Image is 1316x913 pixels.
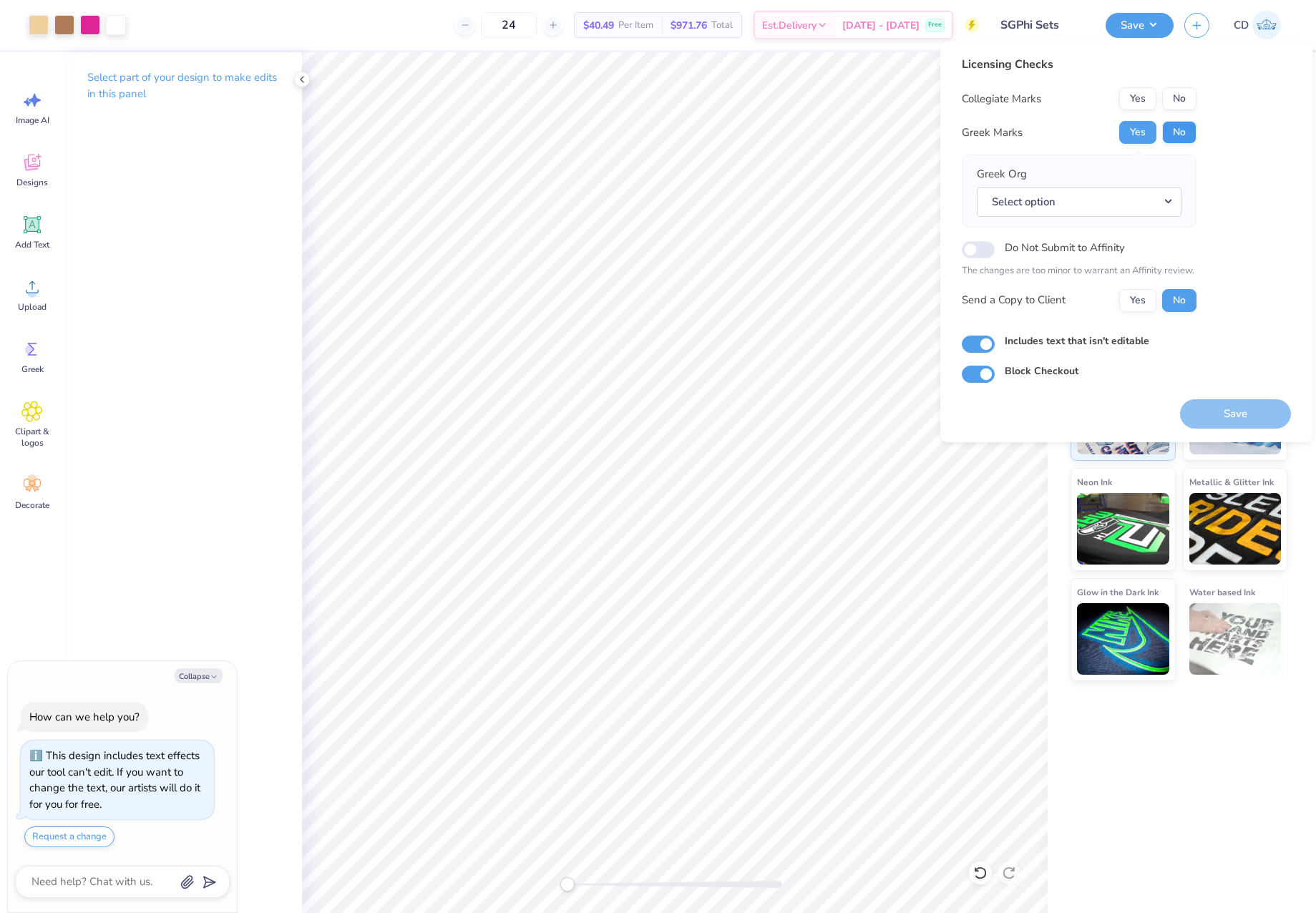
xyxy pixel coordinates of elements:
[962,292,1066,308] div: Send a Copy to Client
[762,18,817,33] span: Est. Delivery
[29,748,200,811] div: This design includes text effects our tool can't edit. If you want to change the text, our artist...
[29,710,140,724] div: How can we help you?
[711,18,733,33] span: Total
[618,18,653,33] span: Per Item
[16,114,49,126] span: Image AI
[990,11,1095,39] input: Untitled Design
[1189,603,1282,675] img: Water based Ink
[481,12,537,38] input: – –
[1077,493,1169,565] img: Neon Ink
[1119,87,1156,110] button: Yes
[671,18,707,33] span: $971.76
[977,187,1181,217] button: Select option
[9,426,56,449] span: Clipart & logos
[1077,603,1169,675] img: Glow in the Dark Ink
[1005,238,1125,257] label: Do Not Submit to Affinity
[583,18,614,33] span: $40.49
[24,826,114,847] button: Request a change
[962,125,1023,141] div: Greek Marks
[1005,363,1078,379] label: Block Checkout
[1162,289,1196,312] button: No
[1189,474,1274,489] span: Metallic & Glitter Ink
[1227,11,1287,39] a: CD
[21,363,44,375] span: Greek
[15,239,49,250] span: Add Text
[18,301,47,313] span: Upload
[928,20,942,30] span: Free
[977,166,1027,182] label: Greek Org
[1119,289,1156,312] button: Yes
[1189,493,1282,565] img: Metallic & Glitter Ink
[1234,17,1249,34] span: CD
[560,877,575,892] div: Accessibility label
[962,56,1196,73] div: Licensing Checks
[962,264,1196,278] p: The changes are too minor to warrant an Affinity review.
[1077,474,1112,489] span: Neon Ink
[1189,585,1255,600] span: Water based Ink
[175,668,223,683] button: Collapse
[87,69,279,102] p: Select part of your design to make edits in this panel
[15,499,49,511] span: Decorate
[1162,121,1196,144] button: No
[1119,121,1156,144] button: Yes
[1252,11,1281,39] img: Cedric Diasanta
[1106,13,1174,38] button: Save
[962,91,1041,107] div: Collegiate Marks
[16,177,48,188] span: Designs
[1162,87,1196,110] button: No
[842,18,920,33] span: [DATE] - [DATE]
[1077,585,1159,600] span: Glow in the Dark Ink
[1005,333,1149,348] label: Includes text that isn't editable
